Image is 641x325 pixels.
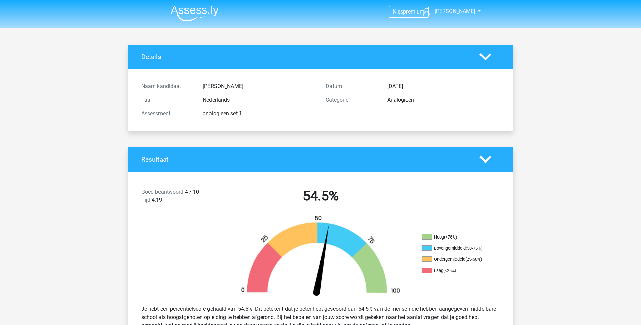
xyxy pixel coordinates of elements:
div: (>75%) [444,234,457,240]
h4: Resultaat [141,156,469,164]
div: (25-50%) [465,257,482,262]
div: Taal [136,96,198,104]
li: Hoog [422,234,490,240]
span: Kies [393,8,403,15]
a: [PERSON_NAME] [420,7,476,16]
h4: Details [141,53,469,61]
div: analogieen set 1 [198,109,321,118]
div: Assessment [136,109,198,118]
div: Categorie [321,96,382,104]
div: (50-75%) [466,246,482,251]
div: [PERSON_NAME] [198,82,321,91]
div: Analogieen [382,96,505,104]
img: Assessly [171,5,219,21]
div: 4 / 10 4:19 [136,188,228,207]
a: Kiespremium [389,7,428,16]
div: Naam kandidaat [136,82,198,91]
div: Nederlands [198,96,321,104]
li: Ondergemiddeld [422,256,490,262]
div: [DATE] [382,82,505,91]
img: 55.29014c7fce35.png [229,215,412,300]
div: Datum [321,82,382,91]
span: [PERSON_NAME] [435,8,475,15]
span: Goed beantwoord: [141,189,185,195]
h2: 54.5% [233,188,408,204]
li: Laag [422,268,490,274]
span: premium [403,8,424,15]
div: (<25%) [443,268,456,273]
li: Bovengemiddeld [422,245,490,251]
span: Tijd: [141,197,152,203]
